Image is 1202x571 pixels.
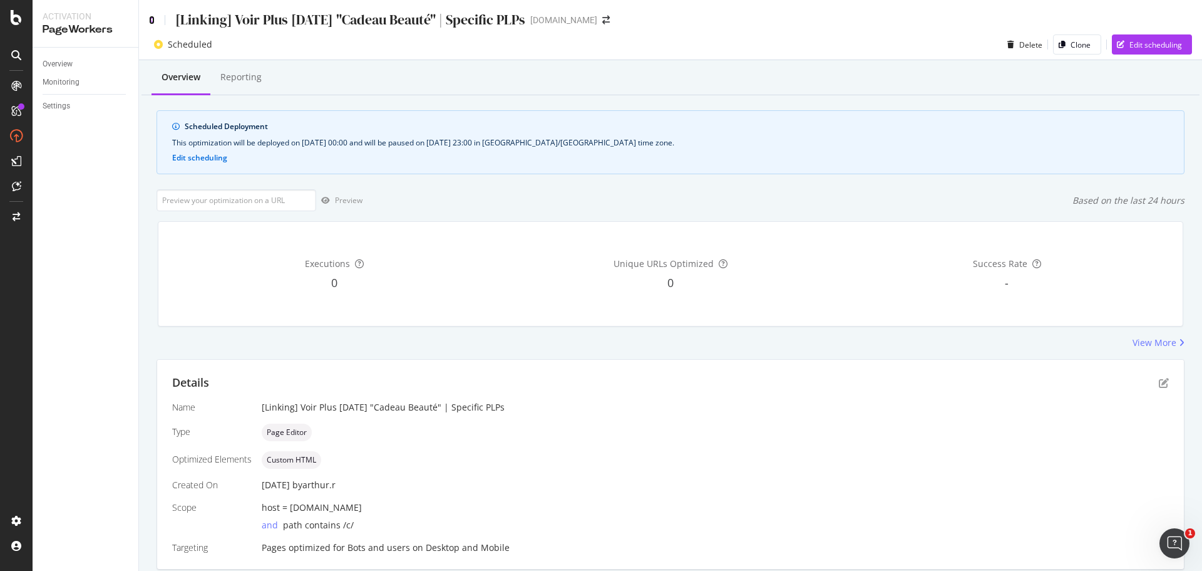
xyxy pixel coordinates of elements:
[172,542,252,554] div: Targeting
[292,479,336,491] div: by arthur.r
[172,479,252,491] div: Created On
[149,16,155,24] a: Click to go back
[1129,39,1182,50] div: Edit scheduling
[347,542,410,554] div: Bots and users
[262,501,362,513] span: host = [DOMAIN_NAME]
[43,100,70,113] div: Settings
[172,453,252,466] div: Optimized Elements
[530,14,597,26] div: [DOMAIN_NAME]
[335,195,362,206] div: Preview
[1072,194,1184,207] div: Based on the last 24 hours
[172,137,1169,149] div: This optimization will be deployed on [DATE] 00:00 and will be paused on [DATE] 23:00 in [GEOGRAP...
[43,10,128,23] div: Activation
[157,110,1184,174] div: info banner
[172,426,252,438] div: Type
[1185,528,1195,538] span: 1
[973,258,1027,270] span: Success Rate
[267,429,307,436] span: Page Editor
[1159,528,1189,558] iframe: Intercom live chat
[172,501,252,514] div: Scope
[262,519,283,532] div: and
[168,38,212,51] div: Scheduled
[1133,337,1176,349] div: View More
[43,58,130,71] a: Overview
[262,479,1169,491] div: [DATE]
[1159,378,1169,388] div: pen-to-square
[43,100,130,113] a: Settings
[1112,34,1192,55] button: Edit scheduling
[172,375,209,391] div: Details
[262,451,321,469] div: neutral label
[667,275,674,290] span: 0
[331,275,337,290] span: 0
[43,76,130,89] a: Monitoring
[172,401,252,414] div: Name
[43,23,128,37] div: PageWorkers
[157,189,316,211] input: Preview your optimization on a URL
[1019,39,1042,50] div: Delete
[175,10,525,29] div: [Linking] Voir Plus [DATE] "Cadeau Beauté" | Specific PLPs
[43,76,80,89] div: Monitoring
[185,121,1169,132] div: Scheduled Deployment
[262,424,312,441] div: neutral label
[614,258,714,270] span: Unique URLs Optimized
[426,542,510,554] div: Desktop and Mobile
[262,542,1169,554] div: Pages optimized for on
[305,258,350,270] span: Executions
[172,154,227,162] button: Edit scheduling
[1053,34,1101,55] button: Clone
[1002,34,1042,55] button: Delete
[283,519,354,531] span: path contains /c/
[43,58,73,71] div: Overview
[262,401,1169,414] div: [Linking] Voir Plus [DATE] "Cadeau Beauté" | Specific PLPs
[162,71,200,83] div: Overview
[220,71,262,83] div: Reporting
[316,191,362,211] button: Preview
[602,16,610,24] div: arrow-right-arrow-left
[267,456,316,464] span: Custom HTML
[1133,337,1184,349] a: View More
[1071,39,1091,50] div: Clone
[1005,275,1009,290] span: -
